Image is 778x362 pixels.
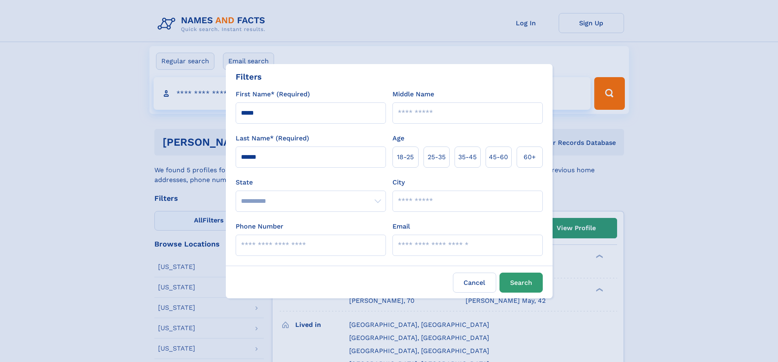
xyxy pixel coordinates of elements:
[392,178,405,187] label: City
[428,152,446,162] span: 25‑35
[236,222,283,231] label: Phone Number
[489,152,508,162] span: 45‑60
[236,133,309,143] label: Last Name* (Required)
[524,152,536,162] span: 60+
[397,152,414,162] span: 18‑25
[236,178,386,187] label: State
[392,133,404,143] label: Age
[392,89,434,99] label: Middle Name
[236,89,310,99] label: First Name* (Required)
[499,273,543,293] button: Search
[392,222,410,231] label: Email
[453,273,496,293] label: Cancel
[458,152,477,162] span: 35‑45
[236,71,262,83] div: Filters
